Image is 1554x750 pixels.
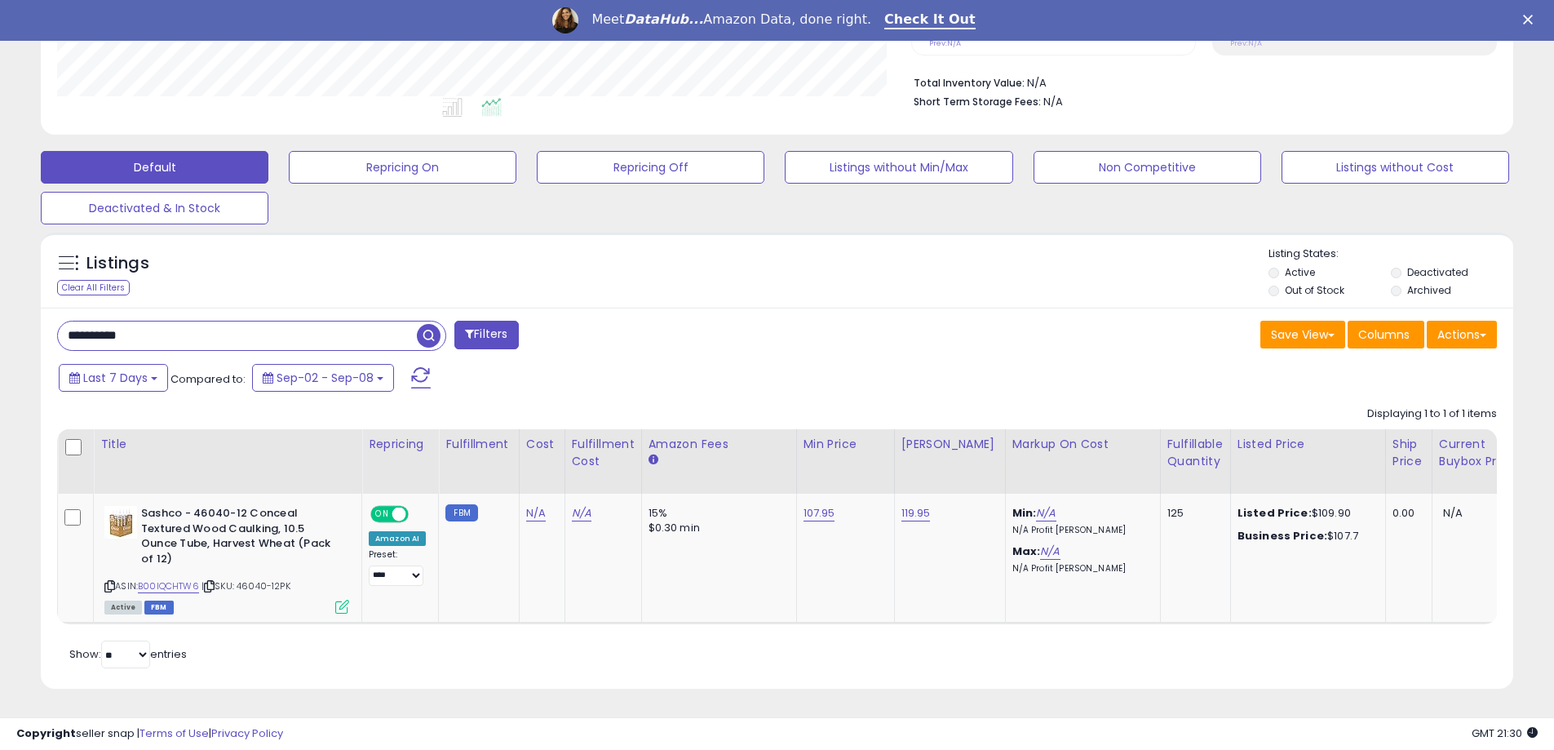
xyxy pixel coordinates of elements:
[1005,429,1160,494] th: The percentage added to the cost of goods (COGS) that forms the calculator for Min & Max prices.
[57,280,130,295] div: Clear All Filters
[649,506,784,521] div: 15%
[1012,436,1153,453] div: Markup on Cost
[1237,505,1312,521] b: Listed Price:
[785,151,1012,184] button: Listings without Min/Max
[649,436,790,453] div: Amazon Fees
[526,505,546,521] a: N/A
[1407,283,1451,297] label: Archived
[1230,38,1262,48] small: Prev: N/A
[277,370,374,386] span: Sep-02 - Sep-08
[16,726,283,742] div: seller snap | |
[1260,321,1345,348] button: Save View
[1407,265,1468,279] label: Deactivated
[901,436,998,453] div: [PERSON_NAME]
[104,601,142,615] span: All listings currently available for purchase on Amazon
[41,192,268,224] button: Deactivated & In Stock
[1167,436,1224,470] div: Fulfillable Quantity
[649,453,658,468] small: Amazon Fees.
[1268,246,1513,262] p: Listing States:
[1367,406,1497,422] div: Displaying 1 to 1 of 1 items
[901,505,931,521] a: 119.95
[1285,265,1315,279] label: Active
[1034,151,1261,184] button: Non Competitive
[1237,506,1373,521] div: $109.90
[1348,321,1424,348] button: Columns
[104,506,349,612] div: ASIN:
[1439,436,1523,470] div: Current Buybox Price
[884,11,976,29] a: Check It Out
[1167,506,1218,521] div: 125
[372,508,392,521] span: ON
[1282,151,1509,184] button: Listings without Cost
[100,436,355,453] div: Title
[141,506,339,570] b: Sashco - 46040-12 Conceal Textured Wood Caulking, 10.5 Ounce Tube, Harvest Wheat (Pack of 12)
[69,646,187,662] span: Show: entries
[1012,544,1041,559] b: Max:
[1285,283,1344,297] label: Out of Stock
[1523,15,1539,24] div: Close
[369,436,432,453] div: Repricing
[591,11,871,28] div: Meet Amazon Data, done right.
[86,252,149,275] h5: Listings
[804,436,888,453] div: Min Price
[445,436,511,453] div: Fulfillment
[1392,506,1419,521] div: 0.00
[445,504,477,521] small: FBM
[914,95,1041,109] b: Short Term Storage Fees:
[1392,436,1425,470] div: Ship Price
[59,364,168,392] button: Last 7 Days
[649,521,784,535] div: $0.30 min
[1012,525,1148,536] p: N/A Profit [PERSON_NAME]
[211,726,283,741] a: Privacy Policy
[406,508,432,521] span: OFF
[104,506,137,539] img: 41xrpRa5ziL._SL40_.jpg
[289,151,516,184] button: Repricing On
[1012,563,1148,575] p: N/A Profit [PERSON_NAME]
[138,579,199,593] a: B00IQCHTW6
[1427,321,1497,348] button: Actions
[914,72,1485,91] li: N/A
[1237,436,1379,453] div: Listed Price
[552,7,578,33] img: Profile image for Georgie
[1472,726,1538,741] span: 2025-09-16 21:30 GMT
[369,531,426,546] div: Amazon AI
[83,370,148,386] span: Last 7 Days
[1358,326,1410,343] span: Columns
[454,321,518,349] button: Filters
[1043,94,1063,109] span: N/A
[144,601,174,615] span: FBM
[1036,505,1056,521] a: N/A
[572,505,591,521] a: N/A
[624,11,703,27] i: DataHub...
[914,76,1025,90] b: Total Inventory Value:
[139,726,209,741] a: Terms of Use
[1237,528,1327,544] b: Business Price:
[1237,529,1373,544] div: $107.7
[369,549,426,586] div: Preset:
[804,505,835,521] a: 107.95
[252,364,394,392] button: Sep-02 - Sep-08
[526,436,558,453] div: Cost
[1012,505,1037,521] b: Min:
[41,151,268,184] button: Default
[170,371,246,387] span: Compared to:
[201,579,290,592] span: | SKU: 46040-12PK
[929,38,961,48] small: Prev: N/A
[1443,505,1463,521] span: N/A
[537,151,764,184] button: Repricing Off
[1040,544,1060,560] a: N/A
[572,436,635,470] div: Fulfillment Cost
[16,726,76,741] strong: Copyright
